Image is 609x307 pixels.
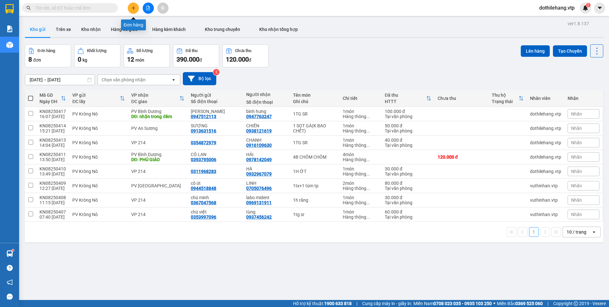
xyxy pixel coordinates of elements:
div: 30.000 đ [385,195,431,200]
div: KN08250414 [39,123,66,128]
div: 4B CHÔM CHÔM [293,154,336,160]
div: Người nhận [246,92,287,97]
div: 0932967079 [246,171,272,176]
div: 0913631516 [191,128,216,133]
div: Đơn hàng [38,49,55,53]
div: Khối lượng [87,49,106,53]
div: 100.000 đ [385,109,431,114]
div: PV Krông Nô [72,169,125,174]
div: Hàng thông thường [343,171,378,176]
div: Hàng thông thường [343,114,378,119]
strong: BIÊN NHẬN GỬI HÀNG HOÁ [22,38,74,43]
span: món [135,57,144,63]
div: SƯƠNG [191,123,240,128]
div: PV [GEOGRAPHIC_DATA] [131,183,184,188]
span: search [26,6,31,10]
div: Số điện thoại [191,99,240,104]
span: ... [366,171,370,176]
div: CHANH [246,138,287,143]
img: warehouse-icon [6,250,13,257]
div: Số lượng [136,49,153,53]
div: DĐ: nhận trong đêm [131,114,184,119]
div: Đã thu [385,93,426,98]
div: KN08250408 [39,195,66,200]
div: PV Krông Nô [72,212,125,217]
img: solution-icon [6,26,13,32]
div: KN08250417 [39,109,66,114]
div: Hàng thông thường [343,186,378,191]
div: vuthinhan.vtp [530,183,561,188]
div: ANH HƯNG [191,109,240,114]
div: tùng [246,209,287,214]
div: Hàng thông thường [343,143,378,148]
span: 8 [28,56,32,63]
div: 1 món [343,209,378,214]
div: 0311968283 [191,169,216,174]
strong: CÔNG TY TNHH [GEOGRAPHIC_DATA] 214 QL13 - P.26 - Q.BÌNH THẠNH - TP HCM 1900888606 [17,10,52,34]
div: PV Bình Dương [131,152,184,157]
div: Hàng thông thường [343,200,378,205]
span: Hàng kèm khách [152,27,186,32]
span: 390.000 [176,56,199,63]
div: 0978142049 [246,157,272,162]
span: KN08250417 [64,24,90,29]
div: Tại văn phòng [385,186,431,191]
div: 1H ỚT [293,169,336,174]
th: Toggle SortBy [382,90,434,107]
span: copyright [574,301,578,306]
div: 0937456242 [246,214,272,220]
span: Nhãn [571,111,582,116]
div: 0353997096 [191,214,216,220]
span: 0 [78,56,81,63]
div: HÀ [246,166,287,171]
div: Tên món [293,93,336,98]
div: 1 món [343,166,378,171]
div: ver 1.8.137 [568,20,589,27]
div: 0916109630 [246,143,272,148]
div: KN08250411 [39,152,66,157]
span: dothilehang.vtp [534,4,580,12]
sup: 2 [586,3,591,7]
img: warehouse-icon [6,41,13,48]
div: Số điện thoại [246,100,287,105]
div: 2 món [343,181,378,186]
span: Nhãn [571,198,582,203]
div: 40.000 đ [385,138,431,143]
div: Tại văn phòng [385,214,431,220]
div: VP 214 [131,198,184,203]
div: Đã thu [186,49,197,53]
div: cô út [191,181,240,186]
sup: 2 [213,69,219,75]
div: 15:21 [DATE] [39,128,66,133]
div: dothilehang.vtp [530,154,561,160]
button: Hàng đã giao [106,22,143,37]
div: 1tx+1 túm tp [293,183,336,188]
div: dothilehang.vtp [530,126,561,131]
span: aim [161,6,165,10]
div: ĐC lấy [72,99,120,104]
div: bình hưng [246,109,287,114]
button: Lên hàng [521,45,550,57]
div: Hàng thông thường [343,128,378,133]
div: 1TG SR [293,140,336,145]
div: 12:27 [DATE] [39,186,66,191]
div: Tại văn phòng [385,128,431,133]
span: Nhãn [571,169,582,174]
span: caret-down [597,5,603,11]
span: 16:07:53 [DATE] [61,29,90,34]
span: ... [366,214,370,220]
th: Toggle SortBy [36,90,69,107]
span: đ [249,57,251,63]
button: 1 [529,227,539,237]
div: 0947763247 [246,114,272,119]
button: Trên xe [51,22,76,37]
div: HẢI [246,152,287,157]
div: Nhân viên [530,96,561,101]
div: Ghi chú [293,99,336,104]
div: 10 / trang [567,229,586,235]
button: plus [128,3,139,14]
div: 120.000 đ [438,154,485,160]
div: 1 món [343,109,378,114]
input: Select a date range. [25,75,95,85]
